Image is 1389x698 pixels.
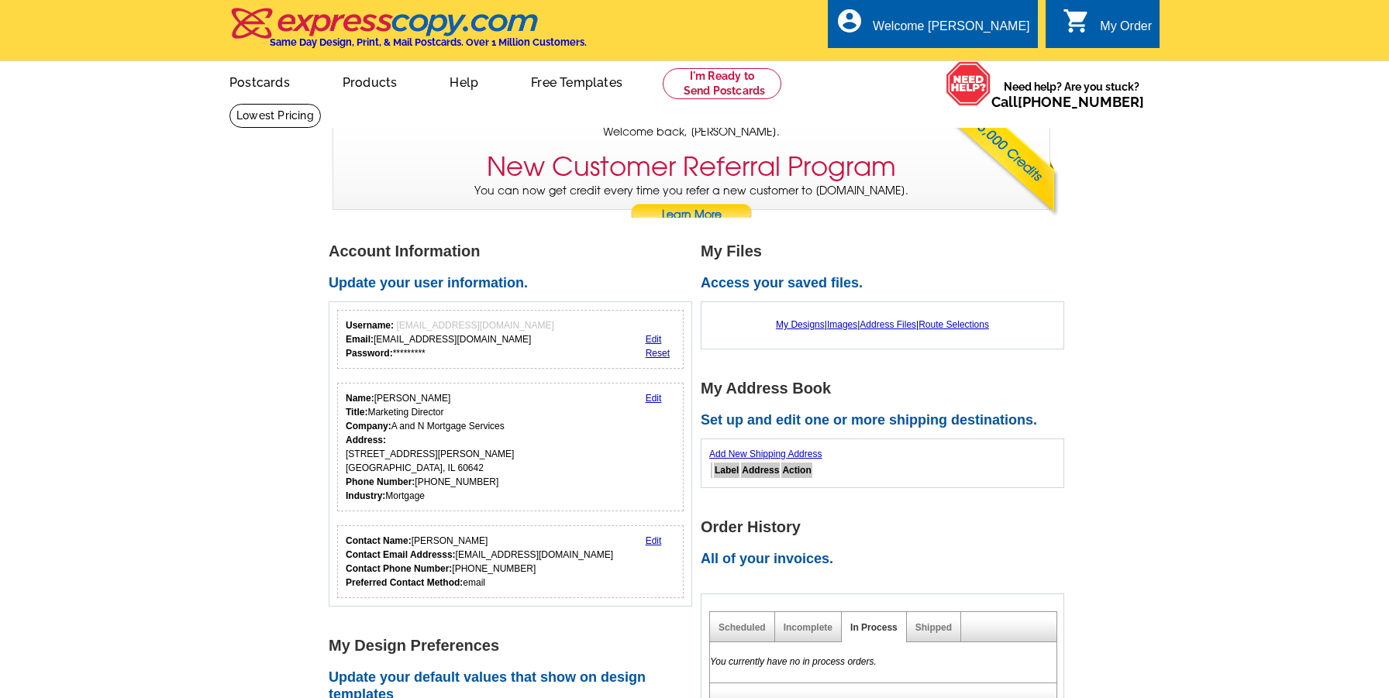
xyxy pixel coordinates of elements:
h2: Access your saved files. [701,275,1073,292]
div: Welcome [PERSON_NAME] [873,19,1029,41]
a: Incomplete [784,622,832,633]
strong: Contact Name: [346,535,412,546]
th: Action [781,462,812,478]
p: You can now get credit every time you refer a new customer to [DOMAIN_NAME]. [333,183,1050,227]
strong: Contact Email Addresss: [346,549,456,560]
a: Learn More [630,204,753,227]
a: Postcards [205,63,315,99]
a: shopping_cart My Order [1063,17,1152,36]
div: [PERSON_NAME] Marketing Director A and N Mortgage Services [STREET_ADDRESS][PERSON_NAME] [GEOGRAP... [346,391,514,503]
a: Reset [646,348,670,359]
a: Route Selections [919,319,989,330]
h2: Set up and edit one or more shipping destinations. [701,412,1073,429]
div: My Order [1100,19,1152,41]
div: | | | [709,310,1056,339]
strong: Password: [346,348,393,359]
a: Edit [646,334,662,345]
strong: Name: [346,393,374,404]
div: Your personal details. [337,383,684,511]
strong: Title: [346,407,367,418]
strong: Industry: [346,490,385,501]
a: Help [425,63,503,99]
i: account_circle [836,7,863,35]
span: [EMAIL_ADDRESS][DOMAIN_NAME] [396,320,553,331]
a: Add New Shipping Address [709,449,822,459]
strong: Contact Phone Number: [346,563,452,574]
h1: My Design Preferences [329,638,701,654]
h4: Same Day Design, Print, & Mail Postcards. Over 1 Million Customers. [270,36,587,48]
div: Who should we contact regarding order issues? [337,525,684,598]
i: shopping_cart [1063,7,1091,35]
a: Edit [646,535,662,546]
span: Welcome back, [PERSON_NAME]. [603,124,780,140]
h1: My Files [701,243,1073,260]
a: Scheduled [719,622,766,633]
a: Address Files [860,319,916,330]
h1: Order History [701,519,1073,535]
em: You currently have no in process orders. [710,656,877,667]
div: [PERSON_NAME] [EMAIL_ADDRESS][DOMAIN_NAME] [PHONE_NUMBER] email [346,534,613,590]
span: Call [991,94,1144,110]
h1: Account Information [329,243,701,260]
strong: Phone Number: [346,476,415,487]
span: Need help? Are you stuck? [991,79,1152,110]
strong: Username: [346,320,394,331]
strong: Company: [346,421,391,432]
h1: My Address Book [701,380,1073,397]
div: Your login information. [337,310,684,369]
a: Shipped [915,622,952,633]
a: Products [318,63,422,99]
a: Free Templates [506,63,647,99]
th: Address [741,462,780,478]
a: My Designs [776,319,825,330]
h3: New Customer Referral Program [487,151,896,183]
strong: Address: [346,435,386,445]
h2: Update your user information. [329,275,701,292]
a: Edit [646,393,662,404]
a: Images [827,319,857,330]
th: Label [714,462,739,478]
strong: Email: [346,334,374,345]
a: In Process [850,622,898,633]
img: help [946,61,991,106]
a: [PHONE_NUMBER] [1018,94,1144,110]
a: Same Day Design, Print, & Mail Postcards. Over 1 Million Customers. [229,19,587,48]
h2: All of your invoices. [701,551,1073,568]
strong: Preferred Contact Method: [346,577,463,588]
